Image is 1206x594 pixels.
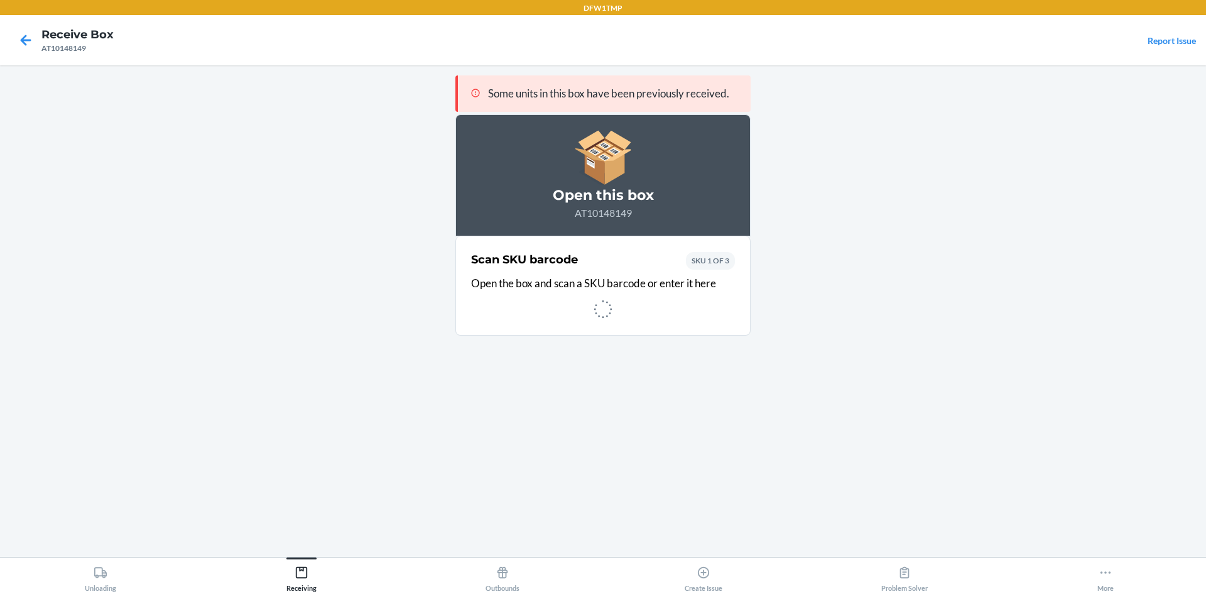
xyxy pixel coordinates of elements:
h4: Receive Box [41,26,114,43]
span: Some units in this box have been previously received. [488,87,729,100]
h2: Scan SKU barcode [471,251,578,268]
div: Outbounds [486,561,519,592]
a: Report Issue [1148,35,1196,46]
div: AT10148149 [41,43,114,54]
div: Create Issue [685,561,722,592]
button: More [1005,558,1206,592]
p: Open the box and scan a SKU barcode or enter it here [471,275,735,292]
h3: Open this box [471,185,735,206]
button: Receiving [201,558,402,592]
button: Outbounds [402,558,603,592]
p: SKU 1 OF 3 [692,255,729,267]
div: Problem Solver [881,561,928,592]
p: AT10148149 [471,206,735,221]
div: Receiving [286,561,317,592]
button: Problem Solver [804,558,1005,592]
button: Create Issue [603,558,804,592]
div: Unloading [85,561,116,592]
p: DFW1TMP [584,3,622,14]
div: More [1097,561,1114,592]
